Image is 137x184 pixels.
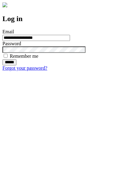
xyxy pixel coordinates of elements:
h2: Log in [2,15,135,23]
label: Remember me [10,53,38,59]
img: logo-4e3dc11c47720685a147b03b5a06dd966a58ff35d612b21f08c02c0306f2b779.png [2,2,7,7]
label: Email [2,29,14,34]
a: Forgot your password? [2,65,47,71]
label: Password [2,41,21,46]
